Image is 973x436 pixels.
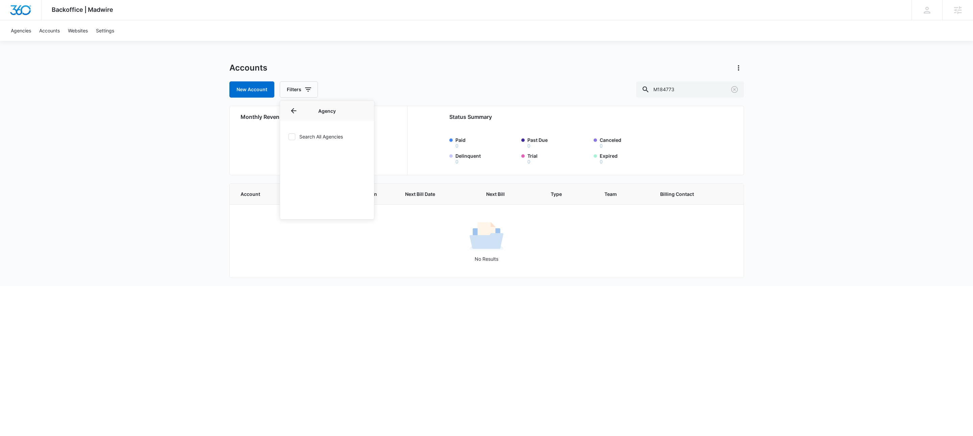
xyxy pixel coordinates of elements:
[288,105,299,116] button: Back
[52,6,113,13] span: Backoffice | Madwire
[92,20,118,41] a: Settings
[64,20,92,41] a: Websites
[527,152,590,164] label: Trial
[551,190,578,198] span: Type
[527,136,590,148] label: Past Due
[600,152,662,164] label: Expired
[288,133,366,140] label: Search All Agencies
[486,190,525,198] span: Next Bill
[405,190,460,198] span: Next Bill Date
[449,113,699,121] h2: Status Summary
[604,190,634,198] span: Team
[367,190,389,198] span: Plan
[230,255,743,262] p: No Results
[636,81,744,98] input: Search
[733,62,744,73] button: Actions
[455,152,518,164] label: Delinquent
[280,81,318,98] button: Filters
[241,113,399,121] h2: Monthly Revenue
[729,84,740,95] button: Clear
[470,220,503,254] img: No Results
[288,107,366,114] p: Agency
[35,20,64,41] a: Accounts
[660,190,716,198] span: Billing Contact
[455,136,518,148] label: Paid
[600,136,662,148] label: Canceled
[229,81,274,98] a: New Account
[7,20,35,41] a: Agencies
[241,190,282,198] span: Account
[229,63,267,73] h1: Accounts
